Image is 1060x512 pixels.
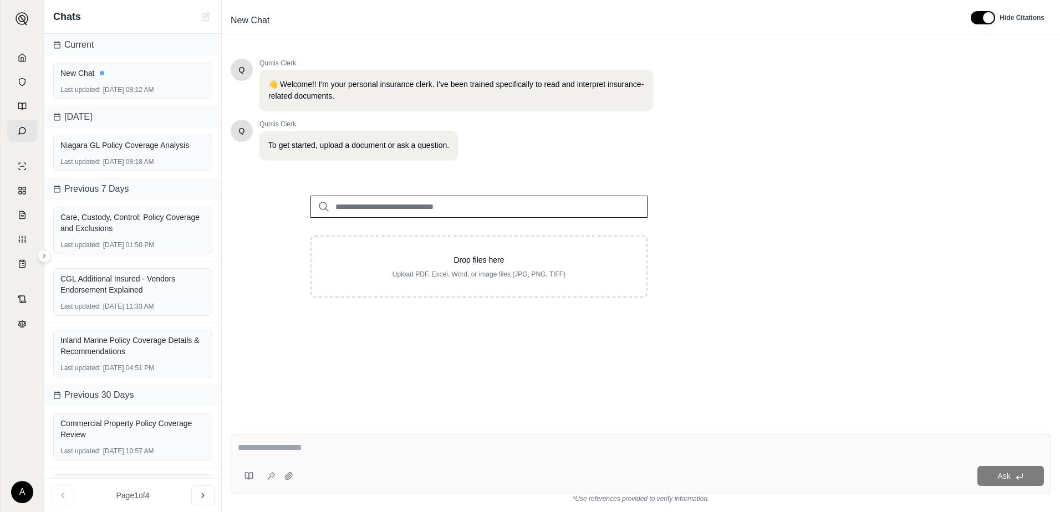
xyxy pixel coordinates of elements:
span: Chats [53,9,81,24]
div: [DATE] 08:12 AM [60,85,205,94]
button: Expand sidebar [38,249,51,263]
a: Coverage Table [7,253,37,275]
div: Current [44,34,221,56]
p: Upload PDF, Excel, Word, or image files (JPG, PNG, TIFF) [329,270,629,279]
div: [DATE] 04:51 PM [60,363,205,372]
a: Prompt Library [7,95,37,117]
span: Last updated: [60,302,101,311]
span: Last updated: [60,363,101,372]
div: Previous 7 Days [44,178,221,200]
a: Chat [7,120,37,142]
span: Ask [997,472,1010,480]
div: Inland Marine Policy Coverage Details & Recommendations [60,335,205,357]
span: Qumis Clerk [259,59,653,68]
p: 👋 Welcome!! I'm your personal insurance clerk. I've been trained specifically to read and interpr... [268,79,644,102]
div: [DATE] [44,106,221,128]
span: Last updated: [60,157,101,166]
div: *Use references provided to verify information. [231,494,1051,503]
div: Niagara GL Policy Coverage Analysis [60,140,205,151]
span: Qumis Clerk [259,120,458,129]
a: Home [7,47,37,69]
span: Last updated: [60,447,101,455]
div: [DATE] 01:50 PM [60,240,205,249]
a: Contract Analysis [7,288,37,310]
img: Expand sidebar [16,12,29,25]
div: [DATE] 08:18 AM [60,157,205,166]
div: New Chat [60,68,205,79]
a: Claim Coverage [7,204,37,226]
span: Hello [239,125,245,136]
a: Documents Vault [7,71,37,93]
button: New Chat [199,10,212,23]
span: Last updated: [60,85,101,94]
div: Previous 30 Days [44,384,221,406]
a: Custom Report [7,228,37,250]
a: Single Policy [7,155,37,177]
span: New Chat [226,12,274,29]
div: Edit Title [226,12,957,29]
a: Legal Search Engine [7,313,37,335]
p: Drop files here [329,254,629,265]
a: Policy Comparisons [7,180,37,202]
div: Care, Custody, Control: Policy Coverage and Exclusions [60,212,205,234]
p: To get started, upload a document or ask a question. [268,140,449,151]
span: Hide Citations [1000,13,1044,22]
span: Page 1 of 4 [116,490,150,501]
div: [DATE] 11:33 AM [60,302,205,311]
button: Ask [977,466,1044,486]
div: [DATE] 10:57 AM [60,447,205,455]
div: Commercial Property Policy Coverage Review [60,418,205,440]
div: CGL Additional Insured - Vendors Endorsement Explained [60,273,205,295]
div: A [11,481,33,503]
span: Last updated: [60,240,101,249]
span: Hello [239,64,245,75]
button: Expand sidebar [11,8,33,30]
